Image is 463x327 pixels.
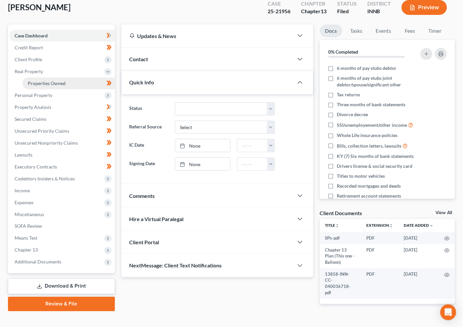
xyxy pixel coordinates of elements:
td: 13858-INN-CC-040036718-pdf [320,268,361,299]
td: [DATE] [399,232,439,244]
span: Recorded mortgages and deeds [337,183,401,189]
span: SOFA Review [15,223,42,229]
span: Means Test [15,235,37,241]
i: unfold_more [335,224,339,228]
span: Secured Claims [15,116,46,122]
a: Fees [399,24,421,37]
span: Additional Documents [15,259,61,265]
a: Case Dashboard [9,30,115,42]
div: INNB [367,8,391,15]
span: Case Dashboard [15,33,48,38]
span: Comments [129,193,155,199]
div: Open Intercom Messenger [440,304,456,320]
a: SOFA Review [9,220,115,232]
a: Property Analysis [9,101,115,113]
label: Signing Date [126,158,172,171]
span: Whole Life insurance policies [337,132,398,139]
span: Codebtors Insiders & Notices [15,176,75,181]
span: Titles to motor vehicles [337,173,385,179]
a: Docs [320,24,342,37]
span: NextMessage: Client Text Notifications [129,262,222,269]
a: Credit Report [9,42,115,54]
span: Unsecured Priority Claims [15,128,69,134]
strong: 0% Completed [329,49,358,55]
div: Filed [337,8,357,15]
span: Property Analysis [15,104,51,110]
a: Unsecured Priority Claims [9,125,115,137]
span: Unsecured Nonpriority Claims [15,140,78,146]
span: Quick Info [129,79,154,85]
span: Income [15,188,30,193]
td: PDF [361,232,399,244]
a: Lawsuits [9,149,115,161]
span: Retirement account statements [337,193,401,199]
i: unfold_more [389,224,393,228]
div: Chapter [301,8,327,15]
span: Expenses [15,200,33,205]
span: Three months of bank statements [337,101,406,108]
span: Contact [129,56,148,62]
a: None [175,158,230,170]
div: Updates & News [129,32,285,39]
label: Referral Source [126,121,172,134]
span: Client Profile [15,57,42,62]
a: Tasks [345,24,368,37]
td: SPs-pdf [320,232,361,244]
span: Properties Owned [28,80,66,86]
a: View All [436,210,452,215]
label: Status [126,102,172,116]
td: [DATE] [399,244,439,268]
a: Timer [423,24,447,37]
a: Extensionunfold_more [367,223,393,228]
a: Download & Print [8,279,115,294]
span: [PERSON_NAME] [8,2,71,12]
a: Date Added expand_more [404,223,434,228]
span: KY (7) Six months of bank statements [337,153,414,160]
td: Chapter 13 Plan (This one - Balloon) [320,244,361,268]
td: PDF [361,244,399,268]
a: Unsecured Nonpriority Claims [9,137,115,149]
span: Miscellaneous [15,211,44,217]
span: Personal Property [15,92,52,98]
span: Tax returns [337,91,360,98]
span: Credit Report [15,45,43,50]
a: Executory Contracts [9,161,115,173]
span: Chapter 13 [15,247,38,253]
td: PDF [361,268,399,299]
span: 13 [321,8,327,14]
span: Real Property [15,69,43,74]
td: [DATE] [399,268,439,299]
div: 25-21956 [268,8,290,15]
i: expand_more [430,224,434,228]
a: None [175,139,230,152]
a: Properties Owned [23,77,115,89]
a: Secured Claims [9,113,115,125]
div: Client Documents [320,210,362,216]
label: IC Date [126,139,172,152]
span: 6 months of pay stubs debtor [337,65,397,71]
span: Executory Contracts [15,164,57,169]
a: Review & File [8,297,115,311]
input: -- : -- [237,158,268,170]
input: -- : -- [237,139,268,152]
span: Hire a Virtual Paralegal [129,216,184,222]
span: Drivers license & social security card [337,163,413,169]
span: SSI/unemployement/other income [337,122,407,128]
span: Bills, collection letters, lawsuits [337,143,402,149]
span: Divorce decree [337,111,368,118]
span: Client Portal [129,239,159,246]
span: 6 months of pay stubs joint debtor/spouse/significant other [337,75,416,88]
a: Events [371,24,397,37]
a: Titleunfold_more [325,223,339,228]
span: Lawsuits [15,152,32,158]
